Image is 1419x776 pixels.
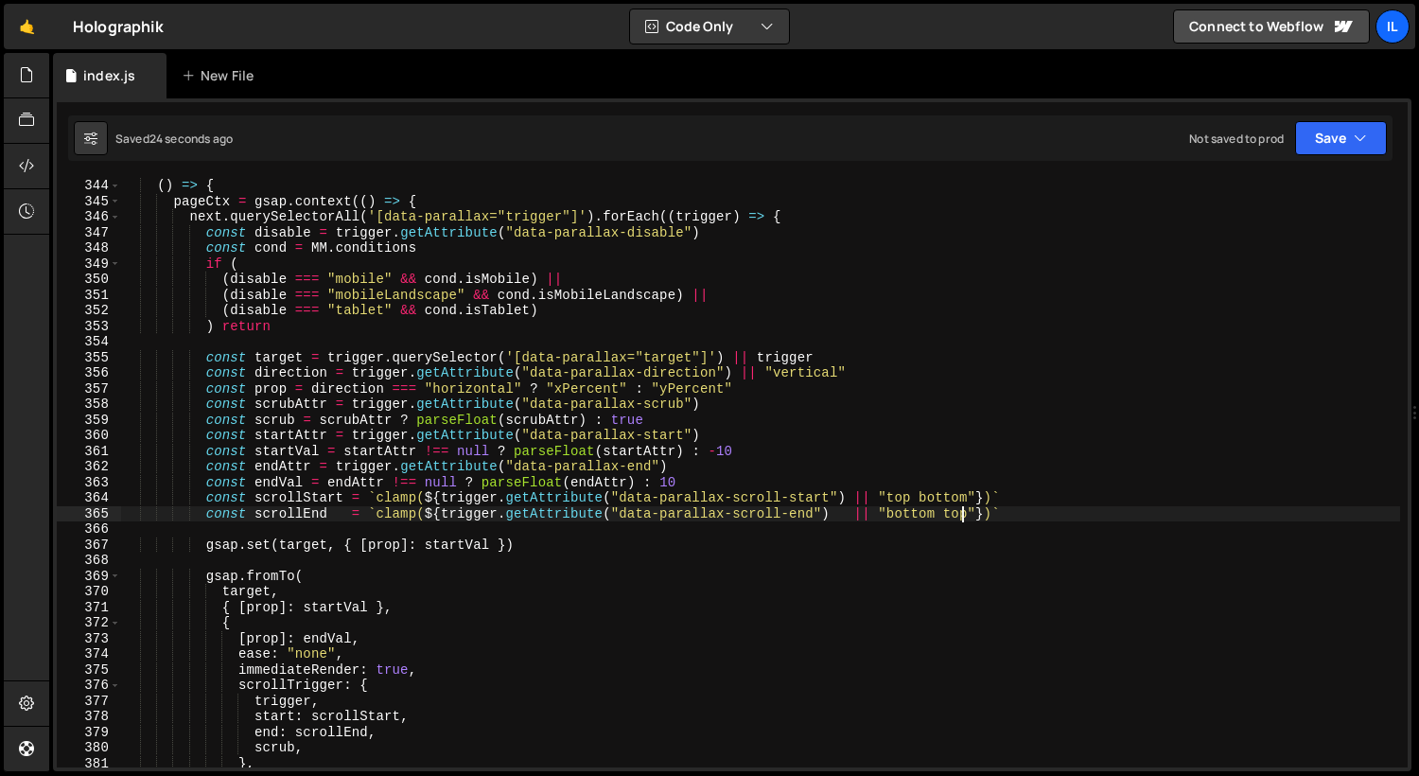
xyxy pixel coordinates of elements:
[57,600,121,616] div: 371
[57,740,121,756] div: 380
[57,538,121,554] div: 367
[57,303,121,319] div: 352
[57,209,121,225] div: 346
[57,444,121,460] div: 361
[182,66,261,85] div: New File
[630,9,789,44] button: Code Only
[57,615,121,631] div: 372
[57,584,121,600] div: 370
[57,631,121,647] div: 373
[1295,121,1387,155] button: Save
[57,178,121,194] div: 344
[57,694,121,710] div: 377
[57,475,121,491] div: 363
[57,413,121,429] div: 359
[115,131,233,147] div: Saved
[57,272,121,288] div: 350
[1375,9,1410,44] a: Il
[57,397,121,413] div: 358
[57,240,121,256] div: 348
[57,256,121,273] div: 349
[57,569,121,585] div: 369
[57,459,121,475] div: 362
[57,709,121,725] div: 378
[4,4,50,49] a: 🤙
[1189,131,1284,147] div: Not saved to prod
[57,521,121,538] div: 366
[57,319,121,335] div: 353
[57,553,121,569] div: 368
[57,381,121,397] div: 357
[57,662,121,679] div: 375
[1173,9,1370,44] a: Connect to Webflow
[57,678,121,694] div: 376
[57,350,121,366] div: 355
[57,334,121,350] div: 354
[149,131,233,147] div: 24 seconds ago
[73,15,164,38] div: Holographik
[57,194,121,210] div: 345
[83,66,135,85] div: index.js
[57,288,121,304] div: 351
[57,225,121,241] div: 347
[57,756,121,772] div: 381
[57,428,121,444] div: 360
[57,490,121,506] div: 364
[57,365,121,381] div: 356
[57,506,121,522] div: 365
[57,725,121,741] div: 379
[57,646,121,662] div: 374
